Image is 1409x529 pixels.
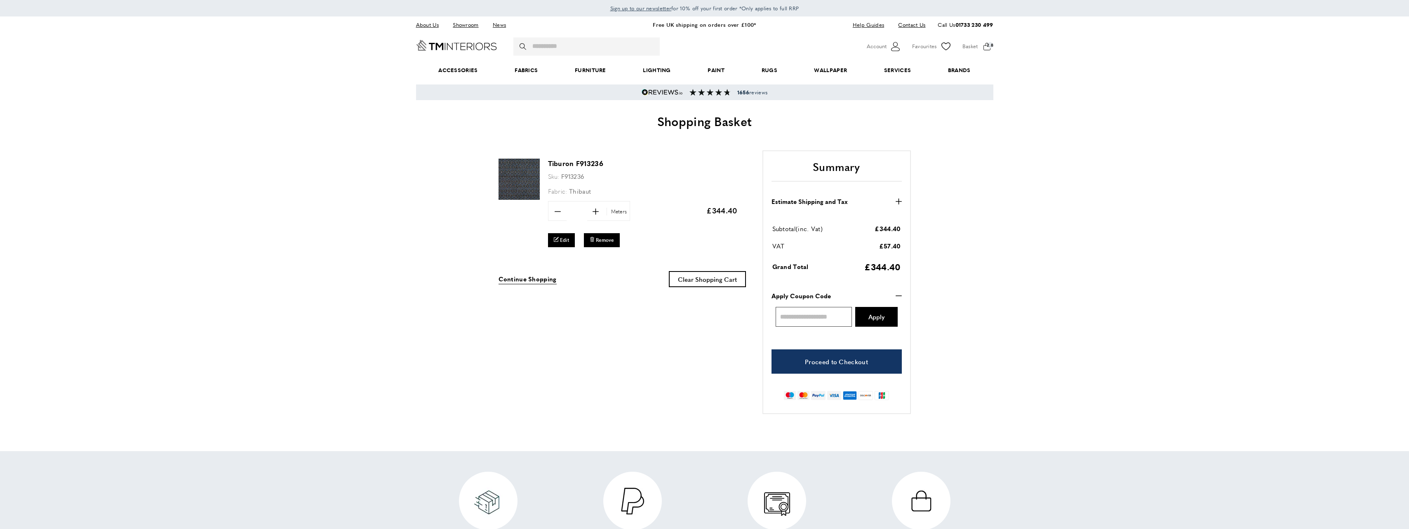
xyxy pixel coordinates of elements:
span: (inc. Vat) [796,224,823,233]
img: paypal [811,391,826,400]
a: Services [866,58,929,83]
span: reviews [737,89,767,96]
span: Sign up to our newsletter [610,5,672,12]
a: Showroom [447,19,485,30]
img: maestro [784,391,796,400]
span: £344.40 [864,260,901,273]
a: Favourites [912,40,952,53]
strong: Estimate Shipping and Tax [772,197,848,206]
button: Estimate Shipping and Tax [772,197,902,206]
span: Grand Total [772,262,809,271]
strong: Apply Coupon Code [772,291,831,301]
span: Fabric: [548,187,567,195]
a: Rugs [743,58,796,83]
span: Shopping Basket [657,112,752,130]
button: Search [520,37,528,56]
a: Continue Shopping [499,274,557,284]
span: F913236 [561,172,584,180]
img: Tiburon F913236 [499,159,540,200]
span: Apply [868,314,884,320]
span: Account [867,42,887,51]
span: for 10% off your first order *Only applies to full RRP [610,5,799,12]
a: Tiburon F913236 [548,159,604,168]
span: Subtotal [772,224,796,233]
span: Accessories [420,58,496,83]
button: Apply [855,307,898,327]
span: Clear Shopping Cart [678,275,737,283]
a: Proceed to Checkout [772,349,902,374]
span: Remove [596,236,614,243]
a: Wallpaper [796,58,866,83]
img: Reviews.io 5 stars [642,89,683,96]
a: Fabrics [496,58,556,83]
a: Edit Tiburon F913236 [548,233,575,247]
p: Call Us [938,21,993,29]
img: american-express [843,391,857,400]
strong: 1656 [737,89,749,96]
img: mastercard [797,391,809,400]
img: jcb [875,391,889,400]
a: Help Guides [847,19,890,30]
img: Reviews section [689,89,731,96]
img: discover [859,391,873,400]
a: News [487,19,512,30]
h2: Summary [772,159,902,182]
a: About Us [416,19,445,30]
button: Remove Tiburon F913236 [584,233,620,247]
span: Thibaut [569,187,591,195]
span: £344.40 [875,224,901,233]
a: 01733 230 499 [955,21,993,28]
a: Lighting [625,58,689,83]
button: Apply Coupon Code [772,291,902,301]
a: Furniture [556,58,624,83]
a: Paint [689,58,743,83]
span: Favourites [912,42,937,51]
a: Brands [929,58,989,83]
a: Go to Home page [416,40,497,51]
span: £344.40 [706,205,737,215]
span: VAT [772,241,785,250]
a: Sign up to our newsletter [610,4,672,12]
span: Meters [607,208,629,215]
a: Tiburon F913236 [499,194,540,201]
span: Continue Shopping [499,274,557,283]
button: Customer Account [867,40,902,53]
a: Free UK shipping on orders over £100* [653,21,756,28]
span: Sku: [548,172,560,180]
a: Contact Us [892,19,925,30]
button: Clear Shopping Cart [669,271,746,287]
span: £57.40 [879,241,901,250]
img: visa [827,391,841,400]
span: Edit [560,236,569,243]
